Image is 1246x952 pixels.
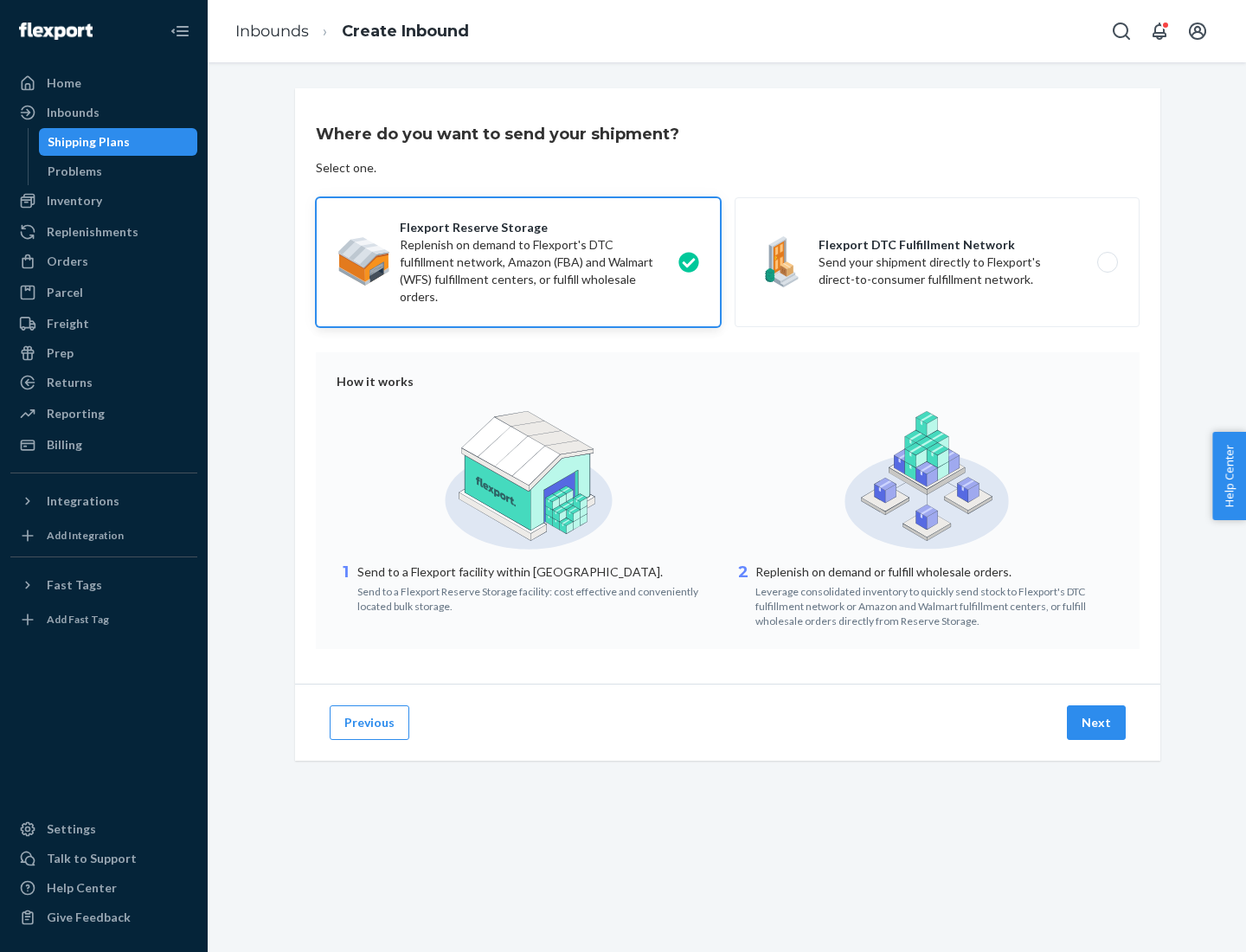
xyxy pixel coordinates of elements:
button: Give Feedback [10,904,197,931]
div: Give Feedback [47,909,131,926]
a: Replenishments [10,218,197,246]
div: Orders [47,253,88,270]
button: Open Search Box [1104,14,1139,48]
a: Reporting [10,400,197,428]
button: Fast Tags [10,571,197,599]
a: Shipping Plans [39,128,198,156]
button: Help Center [1212,432,1246,520]
a: Add Fast Tag [10,606,197,634]
a: Parcel [10,279,197,306]
div: Replenishments [47,223,138,241]
a: Settings [10,815,197,843]
div: 1 [337,562,354,614]
a: Returns [10,369,197,396]
div: Prep [47,344,74,362]
button: Next [1067,705,1126,740]
a: Freight [10,310,197,338]
div: Freight [47,315,89,332]
p: Replenish on demand or fulfill wholesale orders. [755,563,1119,581]
p: Send to a Flexport facility within [GEOGRAPHIC_DATA]. [357,563,721,581]
a: Talk to Support [10,845,197,872]
div: Parcel [47,284,83,301]
a: Orders [10,248,197,275]
button: Close Navigation [163,14,197,48]
div: Fast Tags [47,576,102,594]
a: Inbounds [235,22,309,41]
div: Leverage consolidated inventory to quickly send stock to Flexport's DTC fulfillment network or Am... [755,581,1119,628]
button: Integrations [10,487,197,515]
a: Prep [10,339,197,367]
button: Open notifications [1142,14,1177,48]
a: Billing [10,431,197,459]
div: Add Integration [47,528,124,543]
div: Inbounds [47,104,100,121]
div: Talk to Support [47,850,137,867]
img: Flexport logo [19,23,93,40]
a: Inventory [10,187,197,215]
button: Open account menu [1180,14,1215,48]
div: Billing [47,436,82,453]
div: Shipping Plans [48,133,130,151]
div: 2 [735,562,752,628]
div: Select one. [316,159,376,177]
div: How it works [337,373,1119,390]
a: Add Integration [10,522,197,550]
div: Send to a Flexport Reserve Storage facility: cost effective and conveniently located bulk storage. [357,581,721,614]
div: Settings [47,820,96,838]
div: Inventory [47,192,102,209]
a: Inbounds [10,99,197,126]
div: Add Fast Tag [47,612,109,627]
div: Home [47,74,81,92]
a: Create Inbound [342,22,469,41]
div: Reporting [47,405,105,422]
div: Help Center [47,879,117,897]
ol: breadcrumbs [222,6,483,57]
div: Problems [48,163,102,180]
div: Integrations [47,492,119,510]
button: Previous [330,705,409,740]
a: Home [10,69,197,97]
a: Problems [39,158,198,185]
a: Help Center [10,874,197,902]
h3: Where do you want to send your shipment? [316,123,679,145]
div: Returns [47,374,93,391]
